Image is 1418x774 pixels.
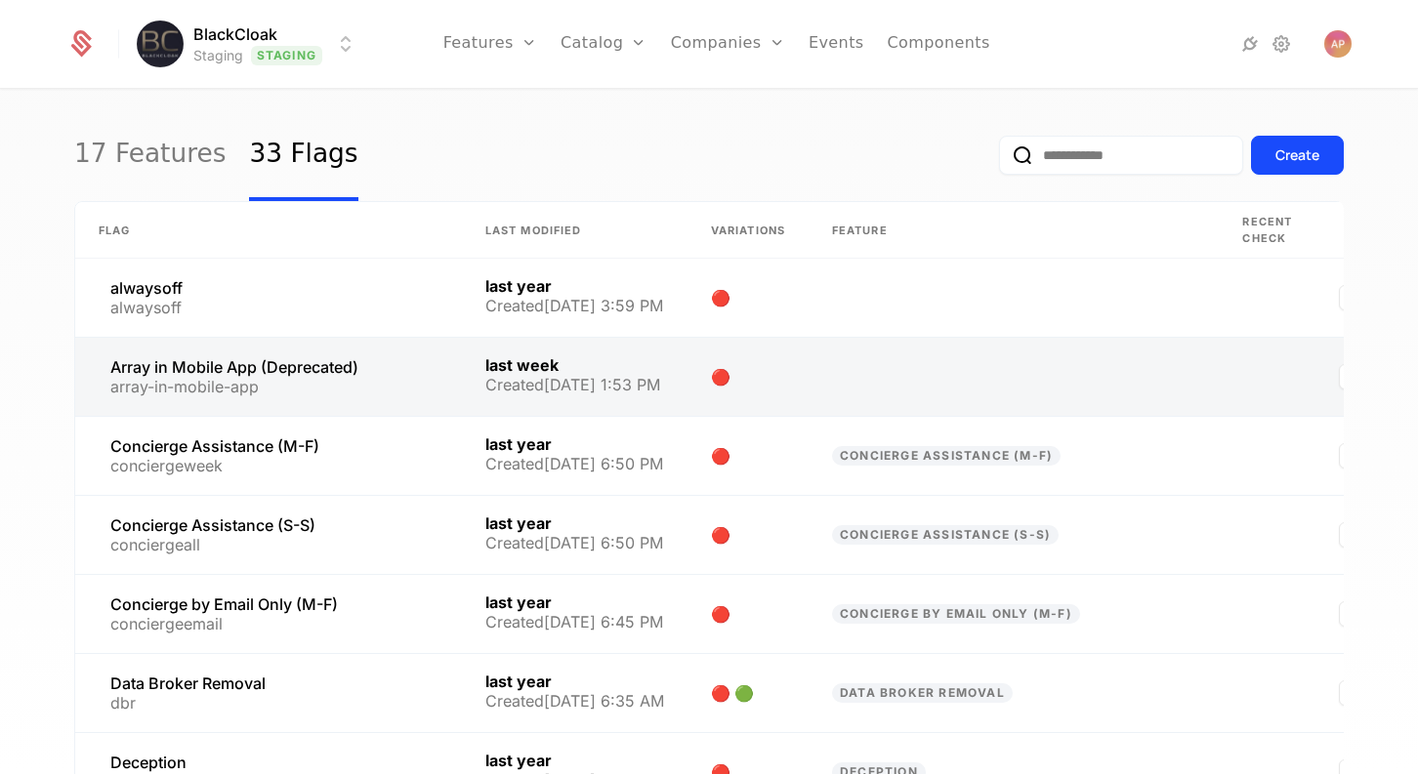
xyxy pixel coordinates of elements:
[1219,202,1315,259] th: Recent check
[249,109,357,201] a: 33 Flags
[1238,32,1262,56] a: Integrations
[1270,32,1293,56] a: Settings
[1339,522,1370,548] button: Select action
[1324,30,1352,58] img: Alex Profir
[251,46,322,65] span: Staging
[75,202,462,259] th: Flag
[809,202,1219,259] th: Feature
[1324,30,1352,58] button: Open user button
[143,22,357,65] button: Select environment
[462,202,688,259] th: Last Modified
[1251,136,1344,175] button: Create
[74,109,226,201] a: 17 Features
[688,202,809,259] th: Variations
[1339,285,1370,310] button: Select action
[1339,601,1370,627] button: Select action
[1339,443,1370,468] button: Select action
[193,46,243,65] div: Staging
[1339,680,1370,706] button: Select action
[1275,145,1319,165] div: Create
[137,20,184,67] img: BlackCloak
[1339,364,1370,389] button: Select action
[193,22,277,46] span: BlackCloak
